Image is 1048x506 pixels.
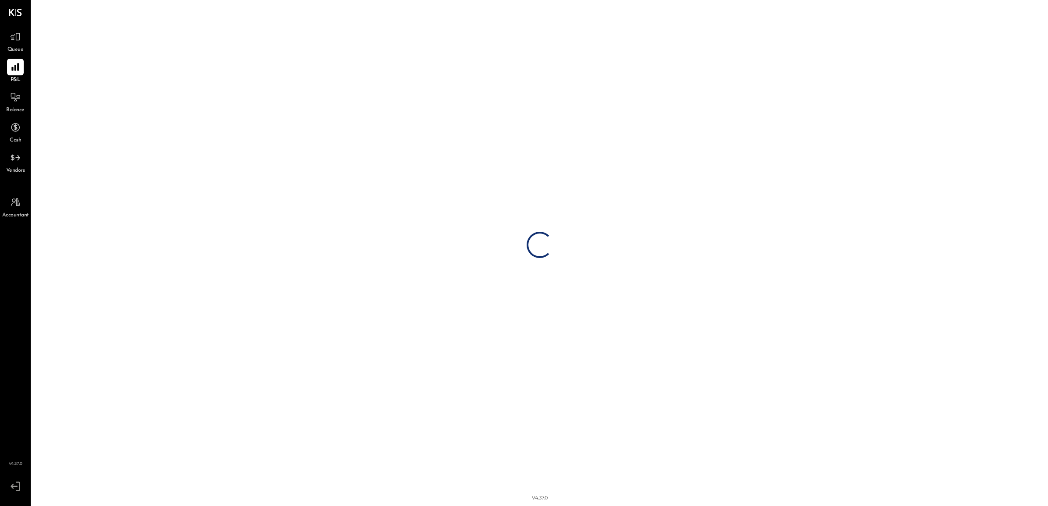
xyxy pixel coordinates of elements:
[2,212,29,219] span: Accountant
[0,119,30,145] a: Cash
[0,59,30,84] a: P&L
[7,46,24,54] span: Queue
[6,167,25,175] span: Vendors
[0,149,30,175] a: Vendors
[0,89,30,114] a: Balance
[0,194,30,219] a: Accountant
[11,76,21,84] span: P&L
[10,137,21,145] span: Cash
[532,495,548,502] div: v 4.37.0
[0,28,30,54] a: Queue
[6,106,25,114] span: Balance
